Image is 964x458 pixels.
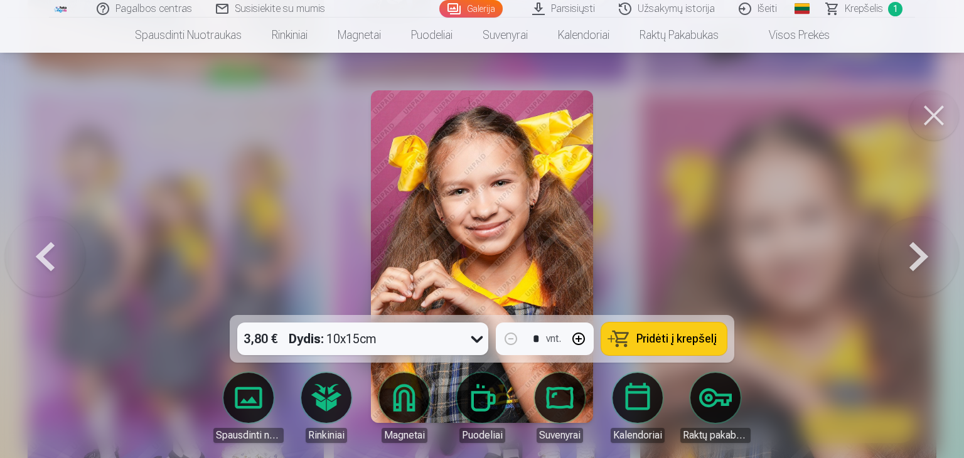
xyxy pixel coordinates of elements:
[525,373,595,443] a: Suvenyrai
[257,18,323,53] a: Rinkiniai
[468,18,543,53] a: Suvenyrai
[291,373,361,443] a: Rinkiniai
[546,331,561,346] div: vnt.
[382,428,427,443] div: Magnetai
[396,18,468,53] a: Puodeliai
[543,18,624,53] a: Kalendoriai
[213,373,284,443] a: Spausdinti nuotraukas
[323,18,396,53] a: Magnetai
[888,2,902,16] span: 1
[237,322,284,355] div: 3,80 €
[601,322,727,355] button: Pridėti į krepšelį
[537,428,583,443] div: Suvenyrai
[459,428,505,443] div: Puodeliai
[680,428,751,443] div: Raktų pakabukas
[306,428,347,443] div: Rinkiniai
[447,373,517,443] a: Puodeliai
[289,330,324,348] strong: Dydis :
[680,373,751,443] a: Raktų pakabukas
[611,428,665,443] div: Kalendoriai
[289,322,377,355] div: 10x15cm
[624,18,734,53] a: Raktų pakabukas
[369,373,439,443] a: Magnetai
[213,428,284,443] div: Spausdinti nuotraukas
[636,333,717,344] span: Pridėti į krepšelį
[845,1,883,16] span: Krepšelis
[602,373,673,443] a: Kalendoriai
[734,18,845,53] a: Visos prekės
[54,5,68,13] img: /fa2
[120,18,257,53] a: Spausdinti nuotraukas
